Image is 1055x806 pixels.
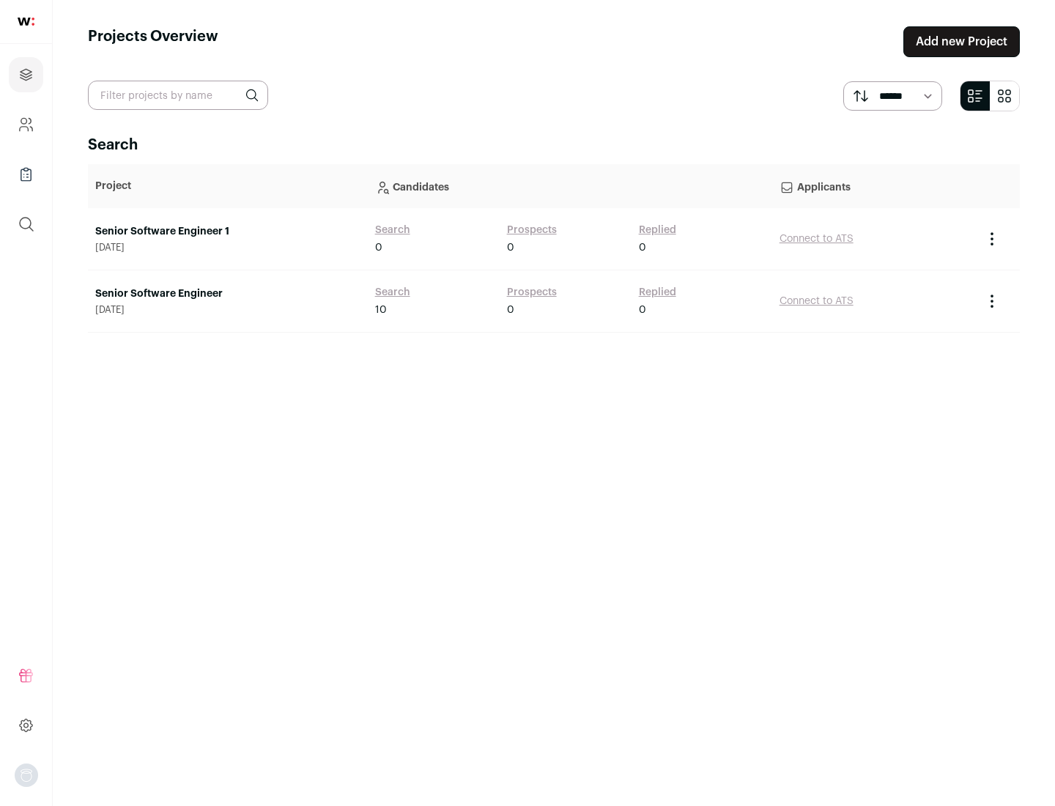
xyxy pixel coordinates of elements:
[88,135,1020,155] h2: Search
[903,26,1020,57] a: Add new Project
[9,157,43,192] a: Company Lists
[639,285,676,300] a: Replied
[375,171,765,201] p: Candidates
[639,223,676,237] a: Replied
[15,764,38,787] button: Open dropdown
[639,303,646,317] span: 0
[375,240,382,255] span: 0
[15,764,38,787] img: nopic.png
[983,230,1001,248] button: Project Actions
[9,107,43,142] a: Company and ATS Settings
[88,81,268,110] input: Filter projects by name
[507,303,514,317] span: 0
[18,18,34,26] img: wellfound-shorthand-0d5821cbd27db2630d0214b213865d53afaa358527fdda9d0ea32b1df1b89c2c.svg
[95,179,360,193] p: Project
[983,292,1001,310] button: Project Actions
[375,223,410,237] a: Search
[88,26,218,57] h1: Projects Overview
[507,223,557,237] a: Prospects
[95,242,360,254] span: [DATE]
[507,285,557,300] a: Prospects
[95,304,360,316] span: [DATE]
[780,234,854,244] a: Connect to ATS
[9,57,43,92] a: Projects
[780,296,854,306] a: Connect to ATS
[375,285,410,300] a: Search
[780,171,969,201] p: Applicants
[95,286,360,301] a: Senior Software Engineer
[639,240,646,255] span: 0
[507,240,514,255] span: 0
[375,303,387,317] span: 10
[95,224,360,239] a: Senior Software Engineer 1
